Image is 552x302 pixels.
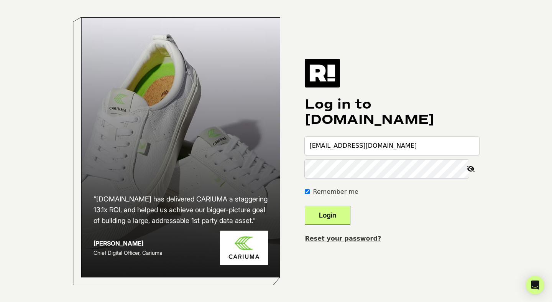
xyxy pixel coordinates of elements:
h2: “[DOMAIN_NAME] has delivered CARIUMA a staggering 13.1x ROI, and helped us achieve our bigger-pic... [94,194,268,226]
div: Open Intercom Messenger [526,276,544,294]
span: Chief Digital Officer, Cariuma [94,249,162,256]
img: Cariuma [220,231,268,266]
a: Reset your password? [305,235,381,242]
label: Remember me [313,187,358,196]
input: Email [305,137,479,155]
img: Retention.com [305,59,340,87]
h1: Log in to [DOMAIN_NAME] [305,97,479,127]
strong: [PERSON_NAME] [94,239,143,247]
button: Login [305,206,350,225]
